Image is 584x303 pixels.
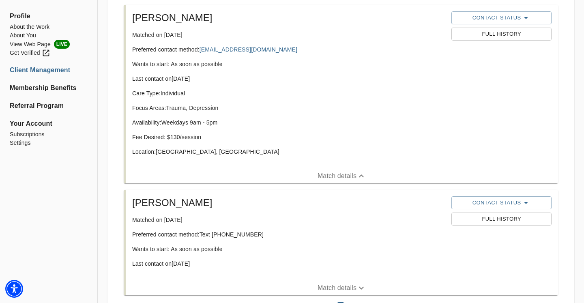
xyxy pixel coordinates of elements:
[126,281,558,295] button: Match details
[318,171,356,181] p: Match details
[451,11,551,24] button: Contact Status
[200,46,297,53] a: [EMAIL_ADDRESS][DOMAIN_NAME]
[455,215,547,224] span: Full History
[5,280,23,298] div: Accessibility Menu
[455,13,547,23] span: Contact Status
[132,104,445,112] p: Focus Areas: Trauma, Depression
[132,216,445,224] p: Matched on [DATE]
[132,31,445,39] p: Matched on [DATE]
[10,83,88,93] a: Membership Benefits
[10,49,88,57] a: Get Verified
[54,40,70,49] span: LIVE
[132,260,445,268] p: Last contact on [DATE]
[451,196,551,209] button: Contact Status
[10,130,88,139] a: Subscriptions
[132,11,445,24] h5: [PERSON_NAME]
[132,45,445,54] p: Preferred contact method:
[132,118,445,127] p: Availability: Weekdays 9am - 5pm
[451,28,551,41] button: Full History
[10,31,88,40] a: About You
[132,60,445,68] p: Wants to start: As soon as possible
[132,89,445,97] p: Care Type: Individual
[10,139,88,147] a: Settings
[10,65,88,75] a: Client Management
[455,198,547,208] span: Contact Status
[132,133,445,141] p: Fee Desired: $ 130 /session
[126,169,558,183] button: Match details
[10,101,88,111] a: Referral Program
[10,49,50,57] div: Get Verified
[455,30,547,39] span: Full History
[10,119,88,129] span: Your Account
[132,75,445,83] p: Last contact on [DATE]
[132,148,445,156] p: Location: [GEOGRAPHIC_DATA], [GEOGRAPHIC_DATA]
[132,245,445,253] p: Wants to start: As soon as possible
[318,283,356,293] p: Match details
[10,23,88,31] a: About the Work
[10,40,88,49] a: View Web PageLIVE
[132,230,445,239] p: Preferred contact method: Text [PHONE_NUMBER]
[10,40,88,49] li: View Web Page
[451,213,551,226] button: Full History
[10,11,88,21] span: Profile
[132,196,445,209] h5: [PERSON_NAME]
